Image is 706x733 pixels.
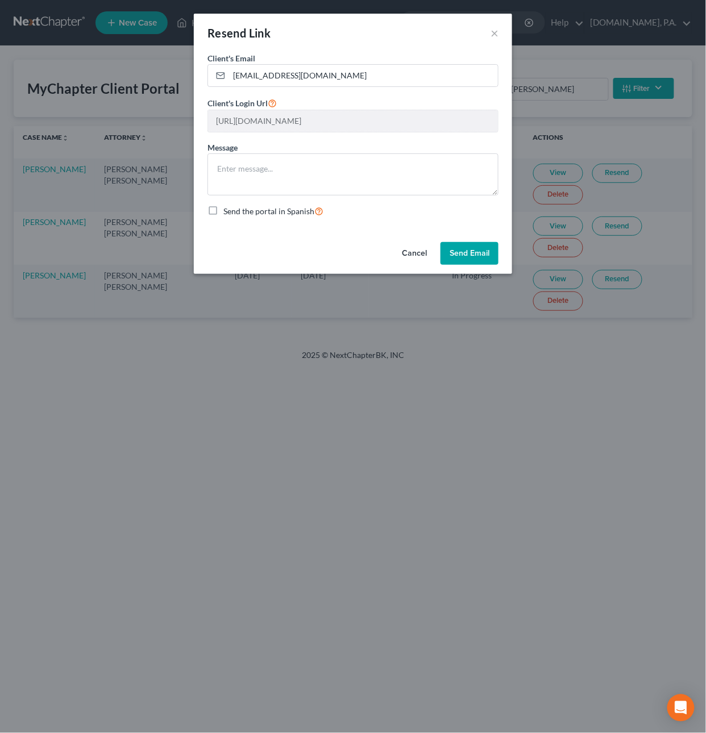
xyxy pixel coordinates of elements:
[229,65,498,86] input: Enter email...
[207,25,271,41] div: Resend Link
[441,242,499,265] button: Send Email
[491,26,499,40] button: ×
[207,141,238,153] label: Message
[207,96,277,110] label: Client's Login Url
[223,206,314,216] span: Send the portal in Spanish
[207,53,255,63] span: Client's Email
[208,110,498,132] input: --
[667,694,695,722] div: Open Intercom Messenger
[393,242,436,265] button: Cancel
